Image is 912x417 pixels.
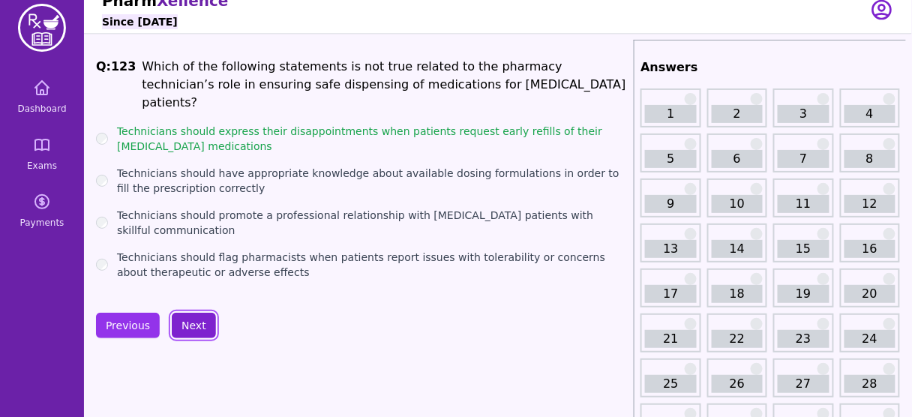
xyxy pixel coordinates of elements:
a: 12 [844,195,895,213]
a: 22 [712,330,763,348]
a: 10 [712,195,763,213]
a: 18 [712,285,763,303]
a: Payments [6,184,78,238]
span: Exams [27,160,57,172]
a: 2 [712,105,763,123]
a: 14 [712,240,763,258]
a: 6 [712,150,763,168]
a: Exams [6,127,78,181]
span: Payments [20,217,64,229]
button: Previous [96,313,160,338]
a: 26 [712,375,763,393]
a: 13 [645,240,696,258]
a: 4 [844,105,895,123]
a: 24 [844,330,895,348]
h2: Answers [640,58,900,76]
li: Which of the following statements is not true related to the pharmacy technician’s role in ensuri... [142,58,628,112]
a: 3 [778,105,829,123]
label: Technicians should express their disappointments when patients request early refills of their [ME... [117,124,628,154]
a: 16 [844,240,895,258]
a: 17 [645,285,696,303]
a: 8 [844,150,895,168]
a: Dashboard [6,70,78,124]
a: 15 [778,240,829,258]
a: 20 [844,285,895,303]
a: 7 [778,150,829,168]
h6: Since [DATE] [102,14,178,29]
a: 21 [645,330,696,348]
button: Next [172,313,216,338]
a: 19 [778,285,829,303]
a: 27 [778,375,829,393]
label: Technicians should have appropriate knowledge about available dosing formulations in order to fil... [117,166,628,196]
a: 11 [778,195,829,213]
a: 23 [778,330,829,348]
h1: Q: 123 [96,58,136,112]
a: 1 [645,105,696,123]
a: 28 [844,375,895,393]
a: 9 [645,195,696,213]
a: 25 [645,375,696,393]
a: 5 [645,150,696,168]
label: Technicians should promote a professional relationship with [MEDICAL_DATA] patients with skillful... [117,208,628,238]
label: Technicians should flag pharmacists when patients report issues with tolerability or concerns abo... [117,250,628,280]
img: PharmXellence Logo [18,4,66,52]
span: Dashboard [17,103,66,115]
